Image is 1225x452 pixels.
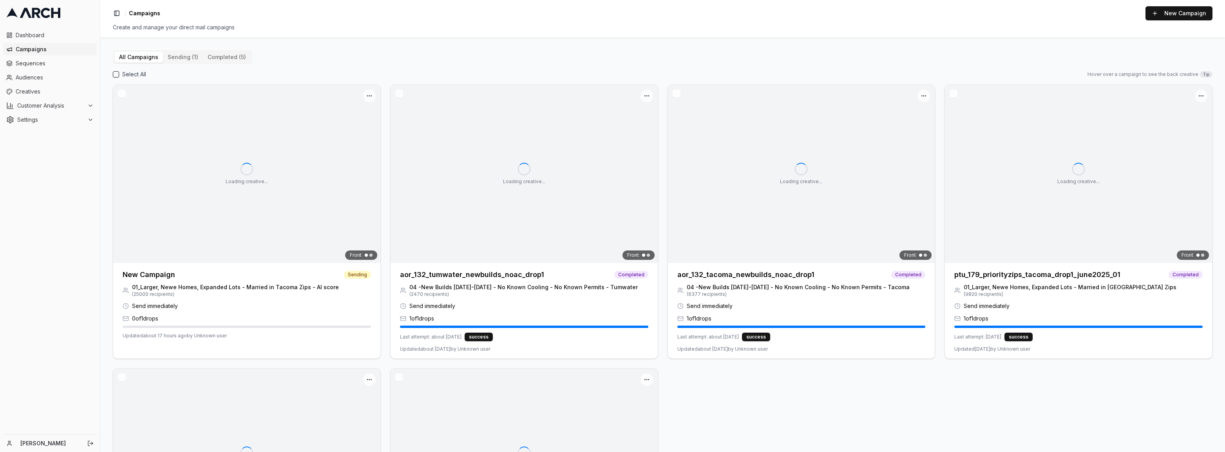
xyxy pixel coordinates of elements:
span: 1 of 1 drops [964,315,988,322]
label: Select All [122,70,146,78]
span: Front [904,252,916,258]
span: Updated about [DATE] by Unknown user [677,346,768,352]
span: ( 2470 recipients) [409,291,638,297]
span: Front [1182,252,1193,258]
span: 1 of 1 drops [409,315,434,322]
button: Customer Analysis [3,99,97,112]
span: Dashboard [16,31,94,39]
button: Settings [3,113,97,126]
span: Last attempt: about [DATE] [400,334,461,340]
nav: breadcrumb [129,9,160,17]
span: Completed [1169,271,1203,279]
span: Send immediately [687,302,733,310]
span: Send immediately [132,302,178,310]
button: New Campaign [1145,6,1212,20]
span: Hover over a campaign to see the back creative [1087,71,1198,77]
span: ( 9820 recipients) [964,291,1176,297]
span: Creatives [16,88,94,95]
a: [PERSON_NAME] [20,439,79,447]
button: Log out [85,438,96,449]
span: Front [350,252,362,258]
span: 0 of 1 drops [132,315,158,322]
button: completed (5) [203,52,251,63]
p: Loading creative... [780,178,822,185]
span: Last attempt: [DATE] [954,334,1001,340]
a: Creatives [3,85,97,98]
span: Tip [1200,71,1212,77]
span: Sequences [16,59,94,67]
div: success [465,333,493,341]
span: Customer Analysis [17,102,84,110]
button: All Campaigns [114,52,163,63]
span: Updated [DATE] by Unknown user [954,346,1030,352]
span: Updated about [DATE] by Unknown user [400,346,490,352]
span: 1 of 1 drops [687,315,711,322]
span: Settings [17,116,84,124]
h3: New Campaign [123,269,175,280]
a: Dashboard [3,29,97,41]
span: Audiences [16,74,94,81]
span: Campaigns [129,9,160,17]
span: Campaigns [16,45,94,53]
h3: aor_132_tacoma_newbuilds_noac_drop1 [677,269,814,280]
p: Loading creative... [503,178,545,185]
a: Campaigns [3,43,97,56]
span: Completed [614,271,648,279]
div: success [742,333,770,341]
span: ( 6377 recipients) [687,291,910,297]
span: Last attempt: about [DATE] [677,334,739,340]
span: 01_Larger, Newe Homes, Expanded Lots - Married in [GEOGRAPHIC_DATA] Zips [964,283,1176,291]
p: Loading creative... [226,178,268,185]
a: Sequences [3,57,97,70]
span: ( 25000 recipients) [132,291,339,297]
span: Send immediately [409,302,455,310]
div: success [1004,333,1033,341]
a: Audiences [3,71,97,84]
span: Send immediately [964,302,1010,310]
span: Completed [891,271,925,279]
span: Front [627,252,639,258]
span: 04 -New Builds [DATE]-[DATE] - No Known Cooling - No Known Permits - Tumwater [409,283,638,291]
span: Updated about 17 hours ago by Unknown user [123,333,227,339]
button: sending (1) [163,52,203,63]
span: 04 -New Builds [DATE]-[DATE] - No Known Cooling - No Known Permits - Tacoma [687,283,910,291]
div: Create and manage your direct mail campaigns [113,23,1212,31]
h3: aor_132_tumwater_newbuilds_noac_drop1 [400,269,544,280]
span: Sending [344,271,371,279]
p: Loading creative... [1057,178,1100,185]
span: 01_Larger, Newe Homes, Expanded Lots - Married in Tacoma Zips - AI score [132,283,339,291]
h3: ptu_179_priorityzips_tacoma_drop1_june2025_01 [954,269,1120,280]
